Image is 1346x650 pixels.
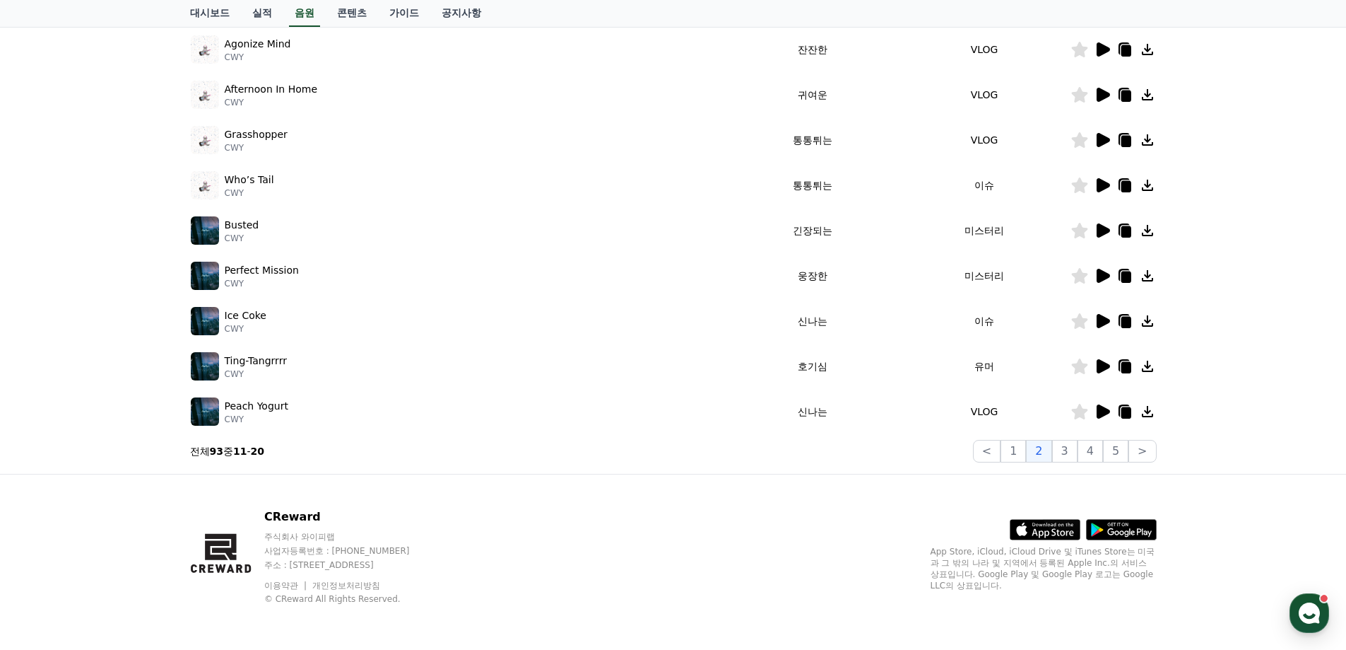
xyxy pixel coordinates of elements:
p: © CReward All Rights Reserved. [264,593,437,605]
p: Perfect Mission [225,263,299,278]
p: CWY [225,52,291,63]
p: 주식회사 와이피랩 [264,531,437,542]
td: 잔잔한 [727,27,899,72]
button: 5 [1103,440,1128,463]
a: 이용약관 [264,581,309,591]
span: 대화 [129,470,146,482]
p: Grasshopper [225,127,288,142]
td: VLOG [899,117,1070,163]
p: Peach Yogurt [225,399,288,414]
button: 1 [1000,440,1026,463]
p: CWY [225,142,288,153]
img: music [191,171,219,199]
span: 설정 [218,470,235,481]
img: music [191,216,219,245]
p: Busted [225,218,259,233]
p: CWY [225,233,259,244]
p: Ice Coke [225,308,266,323]
td: 호기심 [727,344,899,389]
img: music [191,81,219,109]
a: 설정 [182,448,271,484]
td: VLOG [899,72,1070,117]
p: Ting-Tangrrrr [225,354,287,368]
p: CReward [264,509,437,526]
p: CWY [225,187,274,199]
p: CWY [225,323,266,335]
img: music [191,262,219,290]
td: 신나는 [727,298,899,344]
button: > [1128,440,1156,463]
td: 신나는 [727,389,899,434]
td: 유머 [899,344,1070,389]
td: 웅장한 [727,253,899,298]
img: music [191,126,219,154]
strong: 93 [210,446,223,457]
img: music [191,397,219,426]
a: 대화 [93,448,182,484]
td: 이슈 [899,163,1070,208]
p: Who’s Tail [225,173,274,187]
a: 개인정보처리방침 [312,581,380,591]
p: 전체 중 - [190,444,265,458]
span: 홈 [45,470,53,481]
td: 귀여운 [727,72,899,117]
button: 4 [1078,440,1103,463]
a: 홈 [4,448,93,484]
button: 3 [1052,440,1078,463]
p: App Store, iCloud, iCloud Drive 및 iTunes Store는 미국과 그 밖의 나라 및 지역에서 등록된 Apple Inc.의 서비스 상표입니다. Goo... [931,546,1157,591]
p: CWY [225,368,287,380]
p: Agonize Mind [225,37,291,52]
p: 주소 : [STREET_ADDRESS] [264,559,437,571]
td: VLOG [899,389,1070,434]
td: 긴장되는 [727,208,899,253]
img: music [191,307,219,335]
strong: 20 [251,446,264,457]
td: 통통튀는 [727,163,899,208]
p: Afternoon In Home [225,82,318,97]
button: 2 [1026,440,1051,463]
td: VLOG [899,27,1070,72]
p: CWY [225,414,288,425]
p: CWY [225,278,299,289]
button: < [973,440,1000,463]
strong: 11 [233,446,247,457]
td: 통통튀는 [727,117,899,163]
p: 사업자등록번호 : [PHONE_NUMBER] [264,545,437,557]
img: music [191,35,219,64]
p: CWY [225,97,318,108]
td: 미스터리 [899,253,1070,298]
img: music [191,352,219,381]
td: 미스터리 [899,208,1070,253]
td: 이슈 [899,298,1070,344]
